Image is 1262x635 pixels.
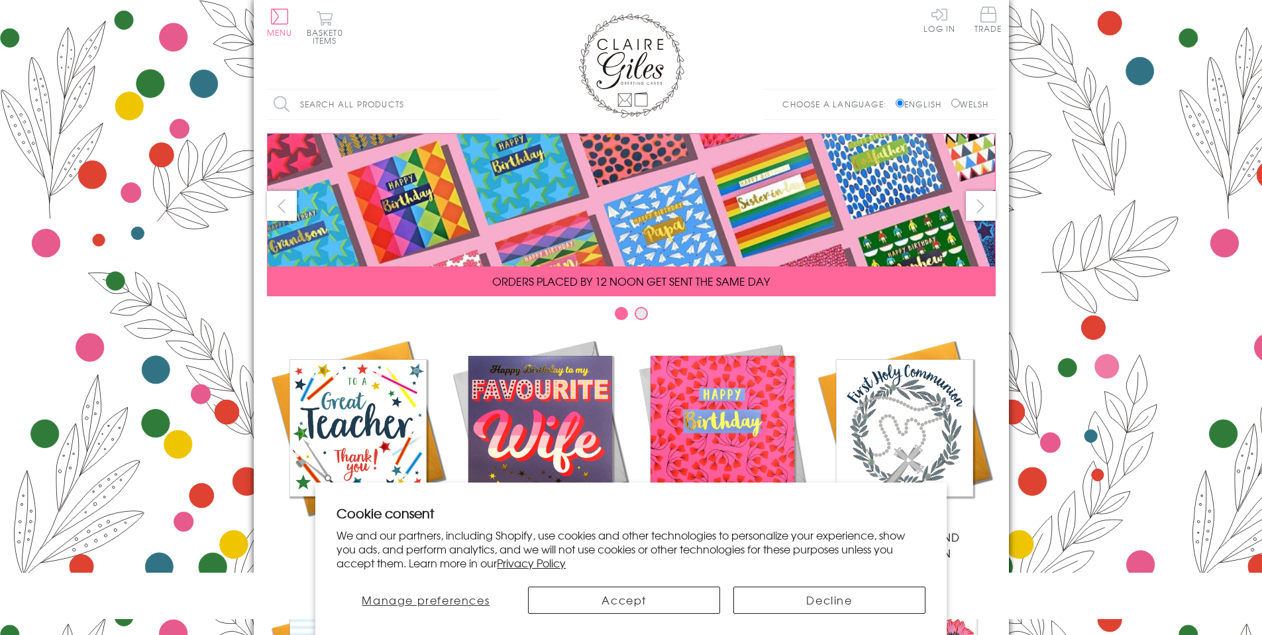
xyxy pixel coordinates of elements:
[267,89,499,119] input: Search all products
[267,191,297,221] button: prev
[337,587,515,614] button: Manage preferences
[733,587,925,614] button: Decline
[631,337,814,545] a: Birthdays
[313,27,343,46] span: 0 items
[267,9,293,36] button: Menu
[578,13,684,118] img: Claire Giles Greetings Cards
[307,11,343,44] button: Basket0 items
[896,99,904,107] input: English
[814,337,996,561] a: Communion and Confirmation
[492,273,770,289] span: ORDERS PLACED BY 12 NOON GET SENT THE SAME DAY
[782,98,893,110] p: Choose a language:
[966,191,996,221] button: next
[528,587,720,614] button: Accept
[974,7,1002,32] span: Trade
[337,528,925,569] p: We and our partners, including Shopify, use cookies and other technologies to personalize your ex...
[486,89,499,119] input: Search
[267,306,996,327] div: Carousel Pagination
[951,98,989,110] label: Welsh
[951,99,960,107] input: Welsh
[635,307,648,320] button: Carousel Page 2
[615,307,628,320] button: Carousel Page 1 (Current Slide)
[896,98,948,110] label: English
[449,337,631,545] a: New Releases
[923,7,955,32] a: Log In
[362,592,490,608] span: Manage preferences
[497,555,566,571] a: Privacy Policy
[267,27,293,38] span: Menu
[267,337,449,545] a: Academic
[974,7,1002,35] a: Trade
[337,504,925,522] h2: Cookie consent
